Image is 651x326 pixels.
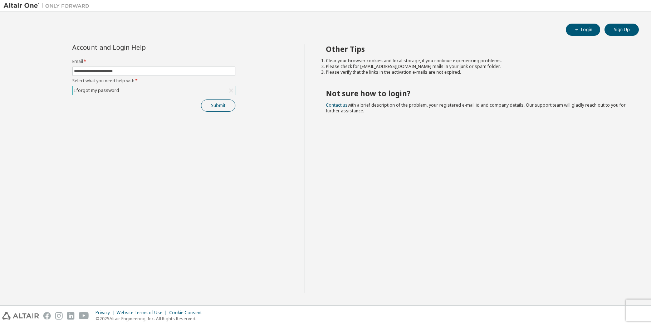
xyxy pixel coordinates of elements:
img: instagram.svg [55,312,63,320]
button: Submit [201,99,235,112]
li: Clear your browser cookies and local storage, if you continue experiencing problems. [326,58,626,64]
label: Select what you need help with [72,78,235,84]
p: © 2025 Altair Engineering, Inc. All Rights Reserved. [96,316,206,322]
img: facebook.svg [43,312,51,320]
h2: Not sure how to login? [326,89,626,98]
label: Email [72,59,235,64]
img: linkedin.svg [67,312,74,320]
h2: Other Tips [326,44,626,54]
div: I forgot my password [73,87,120,94]
div: Privacy [96,310,117,316]
li: Please check for [EMAIL_ADDRESS][DOMAIN_NAME] mails in your junk or spam folder. [326,64,626,69]
a: Contact us [326,102,348,108]
div: Account and Login Help [72,44,203,50]
img: Altair One [4,2,93,9]
div: Cookie Consent [169,310,206,316]
li: Please verify that the links in the activation e-mails are not expired. [326,69,626,75]
button: Login [566,24,600,36]
button: Sign Up [604,24,639,36]
div: Website Terms of Use [117,310,169,316]
span: with a brief description of the problem, your registered e-mail id and company details. Our suppo... [326,102,626,114]
div: I forgot my password [73,86,235,95]
img: youtube.svg [79,312,89,320]
img: altair_logo.svg [2,312,39,320]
